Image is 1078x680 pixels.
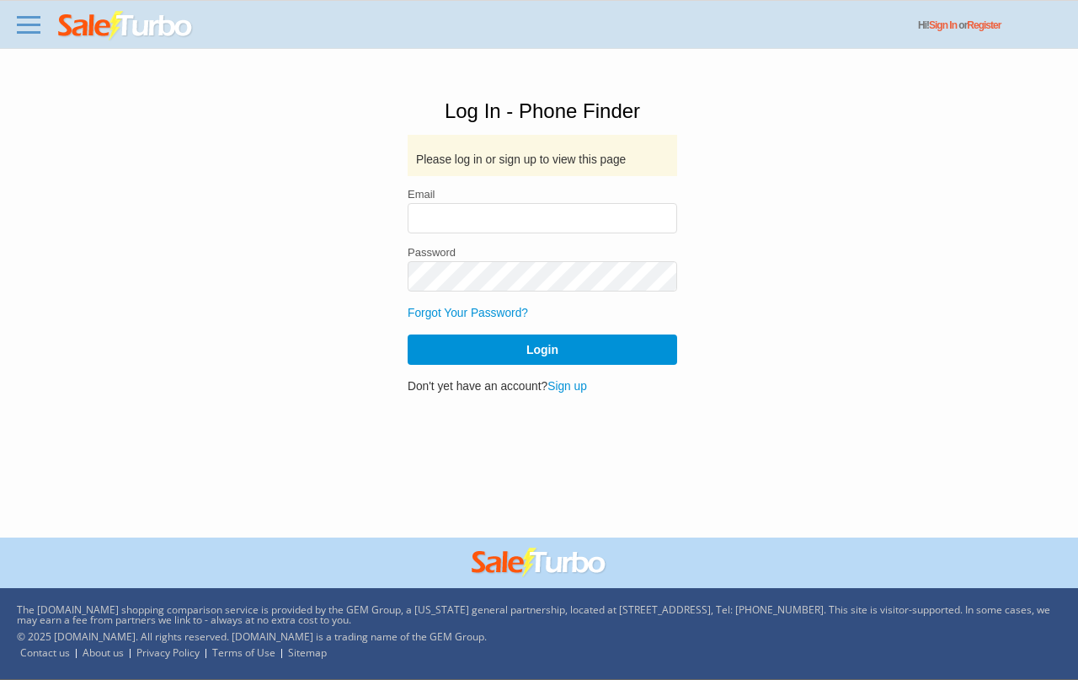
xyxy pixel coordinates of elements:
[929,19,957,31] a: Sign In
[58,11,194,41] img: saleturbo.com - Online Deals and Discount Coupons
[288,645,327,660] a: Sitemap
[958,19,1001,31] span: or
[472,548,607,578] img: saleturbo.com
[136,645,200,660] a: Privacy Policy
[408,101,677,121] h1: Log In - Phone Finder
[408,378,677,394] p: Don't yet have an account?
[408,335,677,365] button: Login
[17,632,1053,642] p: © 2025 [DOMAIN_NAME]. All rights reserved. [DOMAIN_NAME] is a trading name of the GEM Group.
[416,152,669,168] p: Please log in or sign up to view this page
[408,307,528,319] a: Forgot Your Password?
[408,189,677,200] label: Email
[918,19,929,31] span: Hi!
[83,645,124,660] a: About us
[20,645,70,660] a: Contact us
[967,19,1001,31] a: Register
[408,247,677,258] label: Password
[547,380,587,393] a: Sign up
[212,645,275,660] a: Terms of Use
